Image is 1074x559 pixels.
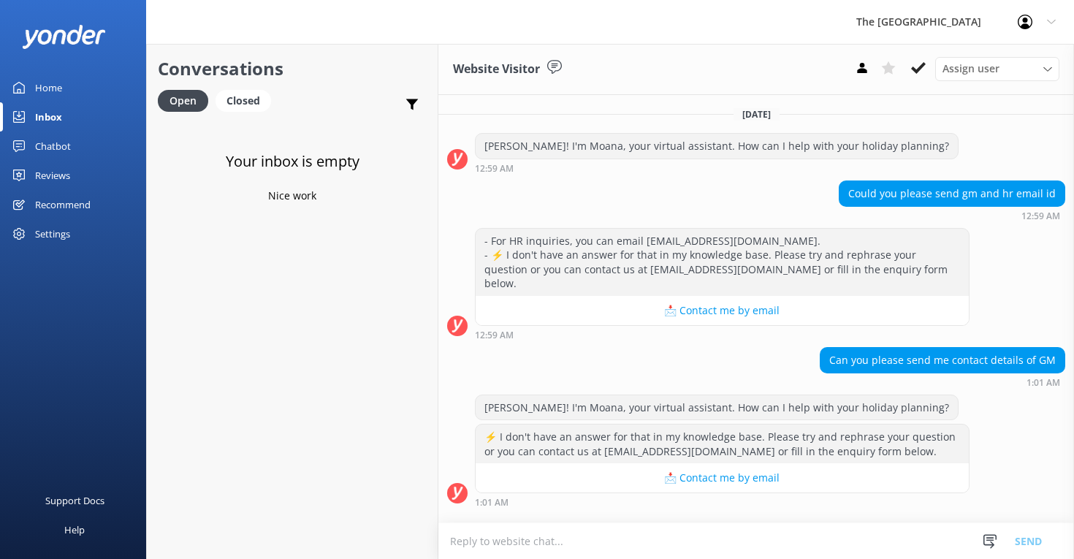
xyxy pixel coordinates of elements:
[475,164,514,173] strong: 12:59 AM
[820,348,1065,373] div: Can you please send me contact details of GM
[935,57,1059,80] div: Assign User
[839,181,1065,206] div: Could you please send gm and hr email id
[64,515,85,544] div: Help
[475,497,970,507] div: Aug 24 2025 07:01am (UTC -10:00) Pacific/Honolulu
[35,190,91,219] div: Recommend
[216,92,278,108] a: Closed
[453,60,540,79] h3: Website Visitor
[216,90,271,112] div: Closed
[476,229,969,296] div: - For HR inquiries, you can email [EMAIL_ADDRESS][DOMAIN_NAME]. - ⚡ I don't have an answer for th...
[35,219,70,248] div: Settings
[942,61,999,77] span: Assign user
[734,108,780,121] span: [DATE]
[476,463,969,493] button: 📩 Contact me by email
[35,102,62,132] div: Inbox
[476,134,958,159] div: [PERSON_NAME]! I'm Moana, your virtual assistant. How can I help with your holiday planning?
[158,90,208,112] div: Open
[268,188,316,204] p: Nice work
[35,132,71,161] div: Chatbot
[35,161,70,190] div: Reviews
[476,296,969,325] button: 📩 Contact me by email
[35,73,62,102] div: Home
[820,377,1065,387] div: Aug 24 2025 07:01am (UTC -10:00) Pacific/Honolulu
[476,395,958,420] div: [PERSON_NAME]! I'm Moana, your virtual assistant. How can I help with your holiday planning?
[45,486,104,515] div: Support Docs
[158,92,216,108] a: Open
[475,331,514,340] strong: 12:59 AM
[476,425,969,463] div: ⚡ I don't have an answer for that in my knowledge base. Please try and rephrase your question or ...
[839,210,1065,221] div: Aug 24 2025 06:59am (UTC -10:00) Pacific/Honolulu
[1027,379,1060,387] strong: 1:01 AM
[22,25,106,49] img: yonder-white-logo.png
[226,150,359,173] h3: Your inbox is empty
[475,330,970,340] div: Aug 24 2025 06:59am (UTC -10:00) Pacific/Honolulu
[1021,212,1060,221] strong: 12:59 AM
[158,55,427,83] h2: Conversations
[475,163,959,173] div: Aug 24 2025 06:59am (UTC -10:00) Pacific/Honolulu
[475,498,509,507] strong: 1:01 AM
